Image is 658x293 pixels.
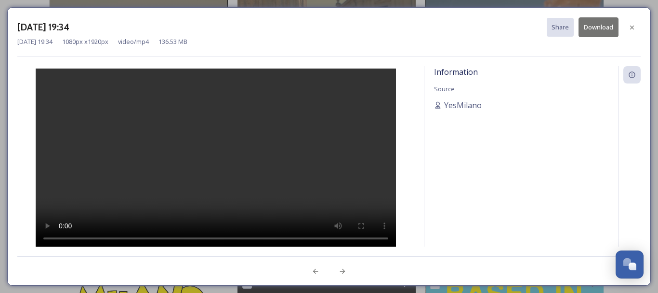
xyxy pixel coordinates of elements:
button: Open Chat [616,251,644,279]
span: YesMilano [444,99,482,111]
h3: [DATE] 19:34 [17,20,69,34]
button: Download [579,17,619,37]
span: Information [434,67,478,77]
span: 1080 px x 1920 px [62,37,108,46]
button: Share [547,18,574,37]
span: Source [434,84,455,93]
span: video/mp4 [118,37,149,46]
span: 136.53 MB [158,37,187,46]
span: [DATE] 19:34 [17,37,53,46]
